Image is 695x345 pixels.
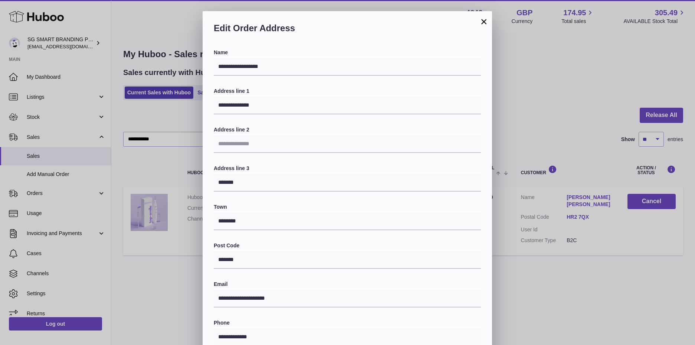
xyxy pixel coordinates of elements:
label: Post Code [214,242,481,249]
button: × [479,17,488,26]
label: Email [214,281,481,288]
label: Address line 3 [214,165,481,172]
label: Address line 2 [214,126,481,133]
label: Name [214,49,481,56]
label: Phone [214,319,481,326]
label: Address line 1 [214,88,481,95]
label: Town [214,204,481,211]
h2: Edit Order Address [214,22,481,38]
